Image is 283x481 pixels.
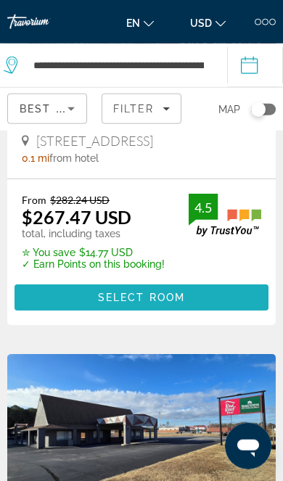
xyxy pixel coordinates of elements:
[113,103,155,115] span: Filter
[240,88,276,131] button: Toggle map
[22,247,75,258] span: ✮ You save
[22,247,165,258] p: $14.77 USD
[218,99,240,120] span: Map
[126,17,140,29] span: en
[50,194,110,206] del: $282.24 USD
[190,17,212,29] span: USD
[36,133,153,149] span: [STREET_ADDRESS]
[98,292,185,303] span: Select Room
[32,54,205,76] input: Search hotel destination
[20,103,95,115] span: Best Deals
[20,100,75,118] mat-select: Sort by
[22,228,165,239] p: total, including taxes
[189,199,218,216] div: 4.5
[225,423,271,469] iframe: Button to launch messaging window
[22,194,46,206] span: From
[22,258,165,270] p: ✓ Earn Points on this booking!
[15,287,268,303] a: Select Room
[22,206,131,228] ins: $267.47 USD
[119,12,161,33] button: Change language
[22,152,49,164] span: 0.1 mi
[102,94,181,124] button: Filters
[189,194,261,237] img: TrustYou guest rating badge
[15,284,268,311] button: Select Room
[227,44,283,87] button: Select check in and out date
[49,152,99,164] span: from hotel
[183,12,233,33] button: Change currency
